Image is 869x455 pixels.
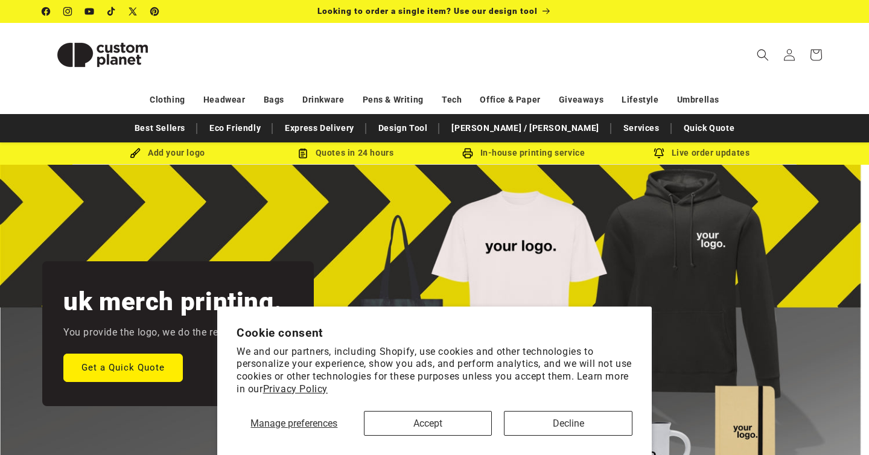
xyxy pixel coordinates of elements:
[559,89,603,110] a: Giveaways
[237,326,632,340] h2: Cookie consent
[42,28,163,82] img: Custom Planet
[504,411,632,436] button: Decline
[750,42,776,68] summary: Search
[677,89,719,110] a: Umbrellas
[317,6,538,16] span: Looking to order a single item? Use our design tool
[203,118,267,139] a: Eco Friendly
[442,89,462,110] a: Tech
[63,285,282,318] h2: uk merch printing.
[78,145,256,161] div: Add your logo
[250,418,337,429] span: Manage preferences
[302,89,344,110] a: Drinkware
[298,148,308,159] img: Order Updates Icon
[237,411,352,436] button: Manage preferences
[678,118,741,139] a: Quick Quote
[445,118,605,139] a: [PERSON_NAME] / [PERSON_NAME]
[363,89,424,110] a: Pens & Writing
[480,89,540,110] a: Office & Paper
[279,118,360,139] a: Express Delivery
[617,118,666,139] a: Services
[462,148,473,159] img: In-house printing
[364,411,492,436] button: Accept
[256,145,434,161] div: Quotes in 24 hours
[63,353,183,381] a: Get a Quick Quote
[203,89,246,110] a: Headwear
[263,383,328,395] a: Privacy Policy
[237,346,632,396] p: We and our partners, including Shopify, use cookies and other technologies to personalize your ex...
[434,145,613,161] div: In-house printing service
[264,89,284,110] a: Bags
[63,324,229,342] p: You provide the logo, we do the rest.
[622,89,658,110] a: Lifestyle
[129,118,191,139] a: Best Sellers
[130,148,141,159] img: Brush Icon
[613,145,791,161] div: Live order updates
[372,118,434,139] a: Design Tool
[809,397,869,455] iframe: Chat Widget
[38,23,168,86] a: Custom Planet
[150,89,185,110] a: Clothing
[654,148,664,159] img: Order updates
